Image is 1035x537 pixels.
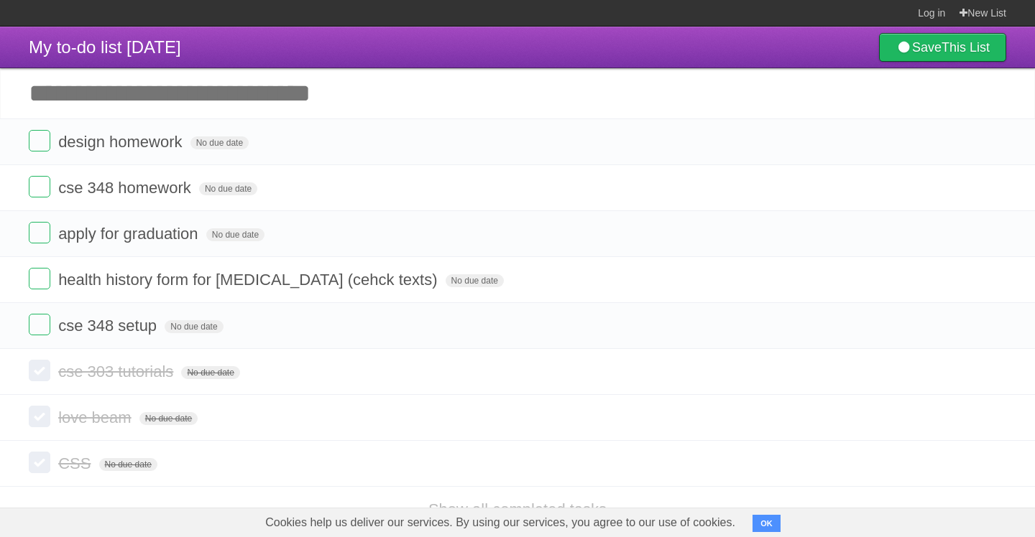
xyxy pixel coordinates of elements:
a: Show all completed tasks [428,500,607,518]
span: No due date [206,228,264,241]
label: Done [29,314,50,335]
span: No due date [139,412,198,425]
span: No due date [190,136,249,149]
span: health history form for [MEDICAL_DATA] (cehck texts) [58,271,441,289]
label: Done [29,452,50,473]
span: apply for graduation [58,225,201,243]
label: Done [29,176,50,197]
span: No due date [199,182,257,195]
span: CSS [58,454,94,472]
span: cse 348 homework [58,179,195,197]
span: No due date [446,274,504,287]
span: Cookies help us deliver our services. By using our services, you agree to our use of cookies. [251,508,750,537]
label: Done [29,406,50,427]
span: My to-do list [DATE] [29,37,181,57]
label: Done [29,222,50,243]
span: cse 303 tutorials [58,363,177,380]
span: No due date [99,458,157,471]
label: Done [29,360,50,381]
span: love beam [58,408,135,426]
button: OK [753,515,781,532]
label: Done [29,130,50,151]
span: No due date [181,366,239,379]
b: This List [942,40,990,55]
a: SaveThis List [879,33,1006,62]
label: Done [29,268,50,289]
span: design homework [58,133,185,151]
span: cse 348 setup [58,317,160,335]
span: No due date [165,320,223,333]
